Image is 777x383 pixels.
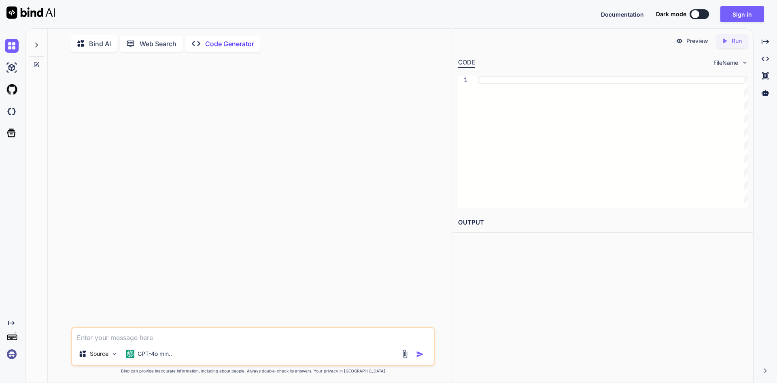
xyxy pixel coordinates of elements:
[5,347,19,361] img: signin
[5,39,19,53] img: chat
[138,350,172,358] p: GPT-4o min..
[140,39,176,49] p: Web Search
[5,105,19,118] img: darkCloudIdeIcon
[601,10,644,19] button: Documentation
[601,11,644,18] span: Documentation
[205,39,254,49] p: Code Generator
[89,39,111,49] p: Bind AI
[126,350,134,358] img: GPT-4o mini
[713,59,738,67] span: FileName
[5,83,19,96] img: githubLight
[111,351,118,357] img: Pick Models
[458,58,475,68] div: CODE
[676,37,683,45] img: preview
[720,6,764,22] button: Sign in
[6,6,55,19] img: Bind AI
[656,10,686,18] span: Dark mode
[5,61,19,75] img: ai-studio
[686,37,708,45] p: Preview
[71,368,435,374] p: Bind can provide inaccurate information, including about people. Always double-check its answers....
[416,350,424,358] img: icon
[400,349,410,359] img: attachment
[741,59,748,66] img: chevron down
[90,350,108,358] p: Source
[458,76,467,84] div: 1
[453,213,753,232] h2: OUTPUT
[732,37,742,45] p: Run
